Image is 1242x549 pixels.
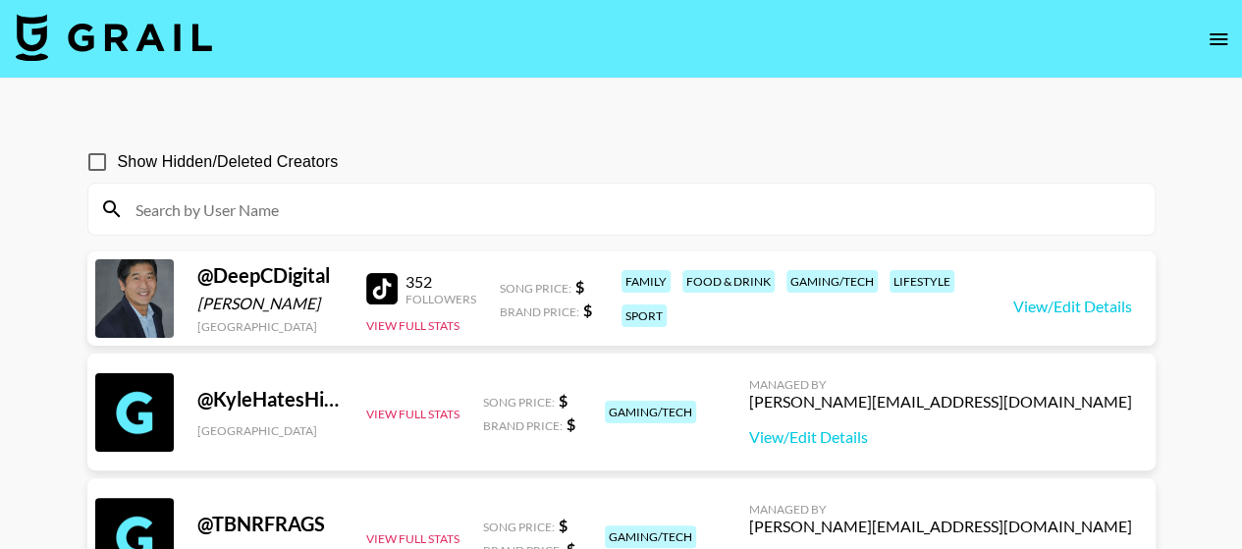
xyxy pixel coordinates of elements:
div: [GEOGRAPHIC_DATA] [197,319,343,334]
div: 352 [405,272,476,292]
div: gaming/tech [605,525,696,548]
strong: $ [567,414,575,433]
div: gaming/tech [605,401,696,423]
div: lifestyle [890,270,954,293]
input: Search by User Name [124,193,1143,225]
span: Brand Price: [500,304,579,319]
button: View Full Stats [366,531,459,546]
div: @ DeepCDigital [197,263,343,288]
strong: $ [559,516,567,534]
div: food & drink [682,270,775,293]
strong: $ [559,391,567,410]
span: Song Price: [483,395,555,410]
div: family [621,270,671,293]
div: gaming/tech [786,270,878,293]
button: open drawer [1199,20,1238,59]
button: View Full Stats [366,407,459,421]
div: Followers [405,292,476,306]
a: View/Edit Details [1013,297,1132,316]
div: [PERSON_NAME][EMAIL_ADDRESS][DOMAIN_NAME] [749,517,1132,536]
button: View Full Stats [366,318,459,333]
div: Managed By [749,377,1132,392]
div: @ KyleHatesHiking [197,387,343,412]
img: Grail Talent [16,14,212,61]
div: @ TBNRFRAGS [197,512,343,536]
div: sport [621,304,667,327]
strong: $ [575,277,584,296]
span: Song Price: [500,281,571,296]
strong: $ [583,301,592,319]
div: Managed By [749,502,1132,517]
a: View/Edit Details [749,427,1132,447]
span: Song Price: [483,520,555,534]
span: Show Hidden/Deleted Creators [118,150,339,174]
div: [PERSON_NAME][EMAIL_ADDRESS][DOMAIN_NAME] [749,392,1132,412]
div: [GEOGRAPHIC_DATA] [197,423,343,438]
span: Brand Price: [483,418,563,433]
div: [PERSON_NAME] [197,294,343,313]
